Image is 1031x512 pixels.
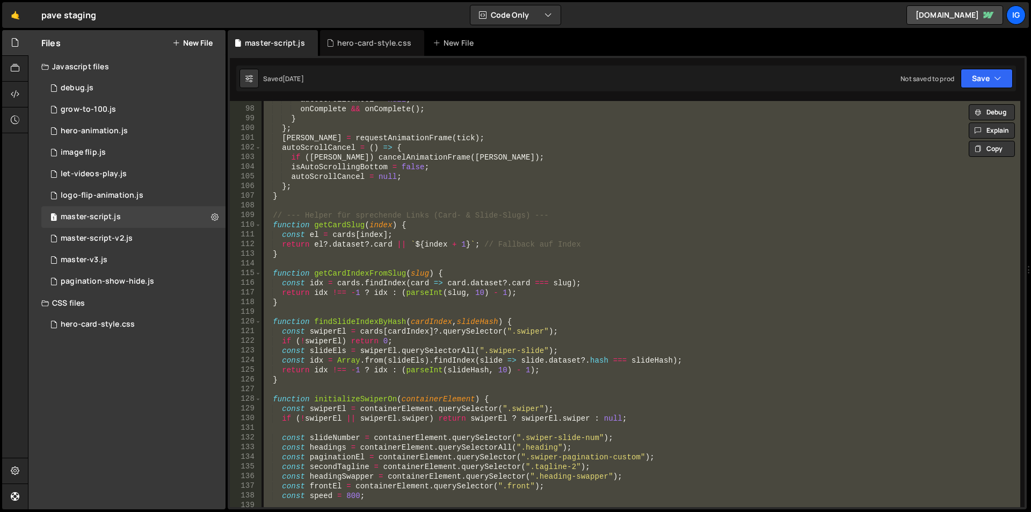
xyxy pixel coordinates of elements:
[61,83,93,93] div: debug.js
[230,394,262,404] div: 128
[230,104,262,114] div: 98
[230,278,262,288] div: 116
[230,404,262,414] div: 129
[61,105,116,114] div: grow-to-100.js
[906,5,1003,25] a: [DOMAIN_NAME]
[61,148,106,157] div: image flip.js
[337,38,411,48] div: hero-card-style.css
[230,414,262,423] div: 130
[230,327,262,336] div: 121
[230,385,262,394] div: 127
[41,120,226,142] div: 16760/45785.js
[230,365,262,375] div: 125
[230,220,262,230] div: 110
[230,462,262,472] div: 135
[433,38,478,48] div: New File
[230,114,262,124] div: 99
[61,277,154,286] div: pagination-show-hide.js
[230,124,262,133] div: 100
[41,142,226,163] div: 16760/46741.js
[230,269,262,278] div: 115
[230,452,262,462] div: 134
[1006,5,1026,25] a: ig
[230,491,262,501] div: 138
[230,317,262,327] div: 120
[28,56,226,77] div: Javascript files
[230,162,262,172] div: 104
[41,271,226,292] div: 16760/46600.js
[230,288,262,298] div: 117
[172,39,213,47] button: New File
[41,249,226,271] div: 16760/46055.js
[230,133,262,143] div: 101
[230,153,262,162] div: 103
[901,74,954,83] div: Not saved to prod
[969,104,1015,120] button: Debug
[230,298,262,307] div: 118
[61,320,135,329] div: hero-card-style.css
[230,481,262,491] div: 137
[41,185,226,206] div: 16760/46375.js
[230,443,262,452] div: 133
[230,433,262,443] div: 132
[230,375,262,385] div: 126
[61,234,133,243] div: master-script-v2.js
[41,228,226,249] div: 16760/45980.js
[50,214,57,222] span: 1
[41,314,226,335] div: 16760/45784.css
[41,163,226,185] div: 16760/46836.js
[230,172,262,182] div: 105
[230,423,262,433] div: 131
[28,292,226,314] div: CSS files
[230,143,262,153] div: 102
[230,249,262,259] div: 113
[61,169,127,179] div: let-videos-play.js
[230,259,262,269] div: 114
[230,230,262,240] div: 111
[230,336,262,346] div: 122
[961,69,1013,88] button: Save
[230,182,262,191] div: 106
[2,2,28,28] a: 🤙
[41,99,226,120] div: 16760/45783.js
[41,9,96,21] div: pave staging
[61,212,121,222] div: master-script.js
[263,74,304,83] div: Saved
[41,37,61,49] h2: Files
[230,191,262,201] div: 107
[470,5,561,25] button: Code Only
[230,356,262,365] div: 124
[230,201,262,211] div: 108
[245,38,305,48] div: master-script.js
[969,122,1015,139] button: Explain
[61,255,107,265] div: master-v3.js
[61,126,128,136] div: hero-animation.js
[230,346,262,356] div: 123
[230,240,262,249] div: 112
[230,501,262,510] div: 139
[230,211,262,220] div: 109
[969,141,1015,157] button: Copy
[61,191,143,200] div: logo-flip-animation.js
[41,206,226,228] div: 16760/45786.js
[230,307,262,317] div: 119
[282,74,304,83] div: [DATE]
[41,77,226,99] div: 16760/46602.js
[230,472,262,481] div: 136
